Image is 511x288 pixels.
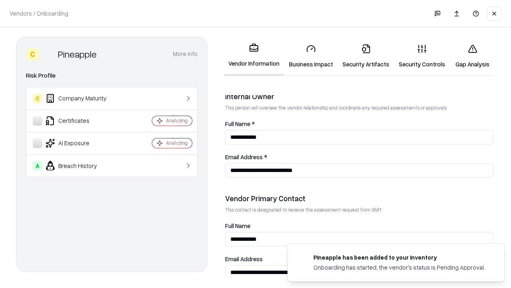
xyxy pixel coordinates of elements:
div: Vendor Primary Contact [225,194,493,203]
div: A [33,161,42,170]
div: Company Maturity [33,94,128,103]
label: Full Name [225,223,493,229]
img: pineappleenergy.com [297,253,307,263]
a: Security Controls [394,38,450,75]
label: Email Address [225,256,493,262]
div: Risk Profile [26,71,198,80]
p: This person will oversee the vendor relationship and coordinate any required assessments or appro... [225,104,493,111]
a: Gap Analysis [450,38,495,75]
button: More info [173,47,198,61]
img: Pineapple [42,48,55,60]
a: Vendor Information [224,37,284,76]
div: Certificates [33,116,128,126]
div: Onboarding has started, the vendor's status is Pending Approval. [313,263,485,272]
div: Pineapple has been added to your inventory [313,253,485,262]
label: Full Name * [225,121,493,127]
a: Business Impact [284,38,338,75]
div: C [33,94,42,103]
div: Analyzing [166,140,188,146]
a: Security Artifacts [338,38,394,75]
div: Analyzing [166,117,188,124]
div: Breach History [33,161,128,170]
div: C [26,48,39,60]
div: AI Exposure [33,138,128,148]
p: Vendors / Onboarding [10,9,68,18]
p: This contact is designated to receive the assessment request from Shift [225,206,493,213]
label: Email Address * [225,154,493,160]
div: Pineapple [58,48,97,60]
div: Internal Owner [225,92,493,101]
